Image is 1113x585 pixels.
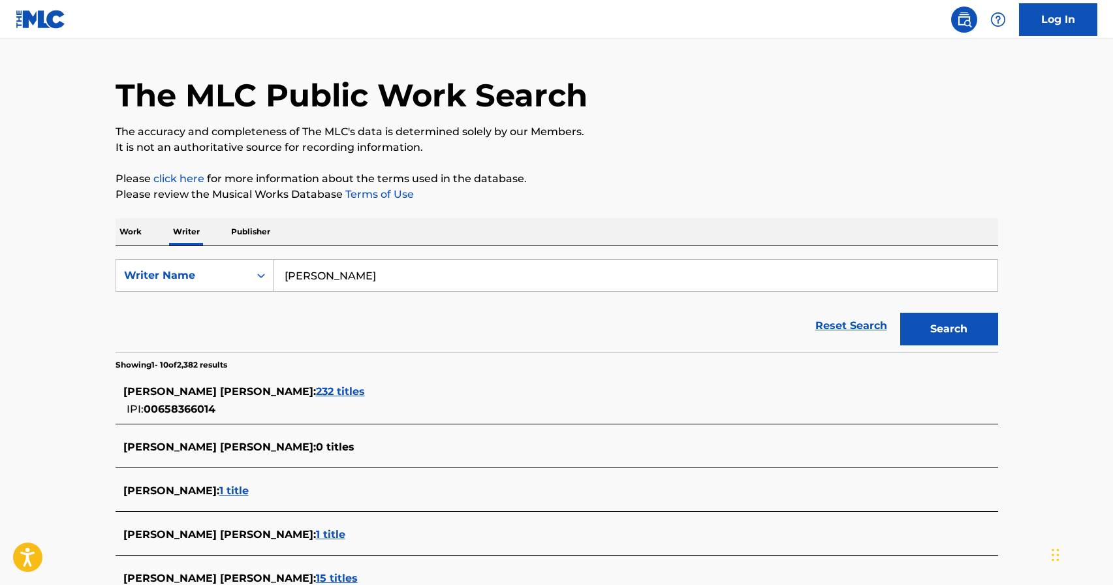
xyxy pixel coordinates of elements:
[809,311,894,340] a: Reset Search
[956,12,972,27] img: search
[951,7,977,33] a: Public Search
[1048,522,1113,585] iframe: Chat Widget
[123,572,316,584] span: [PERSON_NAME] [PERSON_NAME] :
[127,403,144,415] span: IPI:
[219,484,249,497] span: 1 title
[124,268,242,283] div: Writer Name
[316,528,345,541] span: 1 title
[316,572,358,584] span: 15 titles
[316,385,365,398] span: 232 titles
[116,76,588,115] h1: The MLC Public Work Search
[123,528,316,541] span: [PERSON_NAME] [PERSON_NAME] :
[116,140,998,155] p: It is not an authoritative source for recording information.
[116,218,146,245] p: Work
[900,313,998,345] button: Search
[116,259,998,352] form: Search Form
[227,218,274,245] p: Publisher
[990,12,1006,27] img: help
[316,441,354,453] span: 0 titles
[116,124,998,140] p: The accuracy and completeness of The MLC's data is determined solely by our Members.
[123,385,316,398] span: [PERSON_NAME] [PERSON_NAME] :
[169,218,204,245] p: Writer
[144,403,215,415] span: 00658366014
[1052,535,1059,575] div: Drag
[116,359,227,371] p: Showing 1 - 10 of 2,382 results
[1019,3,1097,36] a: Log In
[16,10,66,29] img: MLC Logo
[343,188,414,200] a: Terms of Use
[153,172,204,185] a: click here
[123,441,316,453] span: [PERSON_NAME] [PERSON_NAME] :
[123,484,219,497] span: [PERSON_NAME] :
[116,171,998,187] p: Please for more information about the terms used in the database.
[985,7,1011,33] div: Help
[116,187,998,202] p: Please review the Musical Works Database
